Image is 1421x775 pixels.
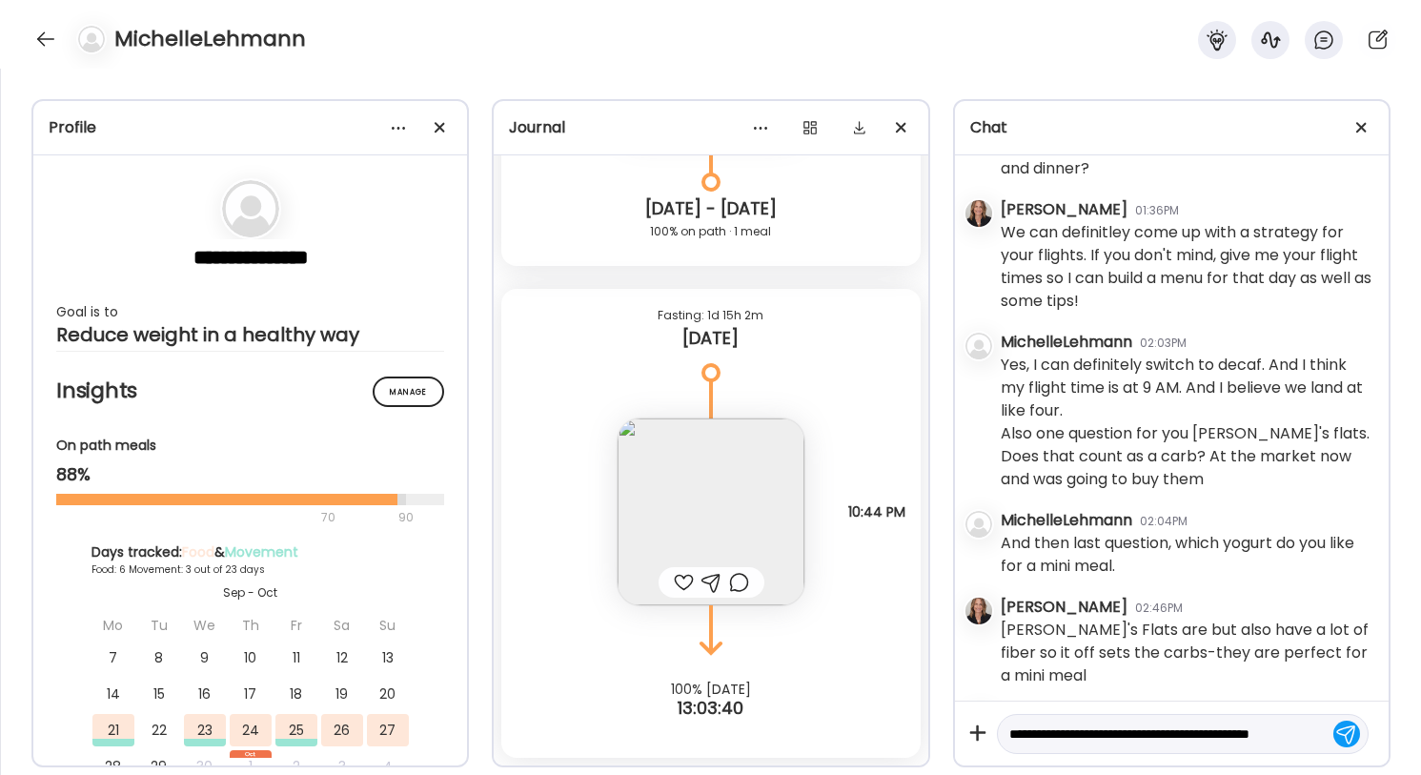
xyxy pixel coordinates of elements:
[1140,335,1187,352] div: 02:03PM
[965,598,992,624] img: avatars%2FOBFS3SlkXLf3tw0VcKDc4a7uuG83
[1001,331,1132,354] div: MichelleLehmann
[367,678,409,710] div: 20
[92,609,134,642] div: Mo
[517,220,904,243] div: 100% on path · 1 meal
[56,323,444,346] div: Reduce weight in a healthy way
[56,300,444,323] div: Goal is to
[275,678,317,710] div: 18
[321,678,363,710] div: 19
[92,642,134,674] div: 7
[1001,221,1373,313] div: We can definitley come up with a strategy for your flights. If you don't mind, give me your fligh...
[222,180,279,237] img: bg-avatar-default.svg
[184,678,226,710] div: 16
[225,542,298,561] span: Movement
[321,642,363,674] div: 12
[114,24,306,54] h4: MichelleLehmann
[494,682,927,697] div: 100% [DATE]
[92,714,134,746] div: 21
[230,750,272,758] div: Oct
[1001,596,1127,619] div: [PERSON_NAME]
[367,714,409,746] div: 27
[49,116,452,139] div: Profile
[230,642,272,674] div: 10
[230,714,272,746] div: 24
[321,609,363,642] div: Sa
[618,418,804,605] img: images%2FuGs4GHY6P2h9D2gO3yt7zJo8fKt1%2FmwTozoE2ZVXawMIwWuSZ%2FUIyf2ev9CJLYQVVz5yVi_240
[92,678,134,710] div: 14
[184,609,226,642] div: We
[91,542,410,562] div: Days tracked: &
[56,377,444,405] h2: Insights
[56,463,444,486] div: 88%
[965,511,992,538] img: bg-avatar-default.svg
[1001,619,1373,687] div: [PERSON_NAME]'s Flats are but also have a lot of fiber so it off sets the carbs-they are perfect ...
[138,609,180,642] div: Tu
[138,714,180,746] div: 22
[509,116,912,139] div: Journal
[230,609,272,642] div: Th
[1135,600,1183,617] div: 02:46PM
[138,642,180,674] div: 8
[396,506,416,529] div: 90
[367,609,409,642] div: Su
[517,197,904,220] div: [DATE] - [DATE]
[848,503,905,520] span: 10:44 PM
[138,678,180,710] div: 15
[517,304,904,327] div: Fasting: 1d 15h 2m
[230,678,272,710] div: 17
[373,377,444,407] div: Manage
[367,642,409,674] div: 13
[970,116,1373,139] div: Chat
[275,609,317,642] div: Fr
[1001,198,1127,221] div: [PERSON_NAME]
[56,436,444,456] div: On path meals
[965,333,992,359] img: bg-avatar-default.svg
[517,327,904,350] div: [DATE]
[275,642,317,674] div: 11
[78,26,105,52] img: bg-avatar-default.svg
[184,642,226,674] div: 9
[182,542,214,561] span: Food
[1001,509,1132,532] div: MichelleLehmann
[321,714,363,746] div: 26
[275,714,317,746] div: 25
[91,562,410,577] div: Food: 6 Movement: 3 out of 23 days
[1140,513,1188,530] div: 02:04PM
[1135,202,1179,219] div: 01:36PM
[91,584,410,602] div: Sep - Oct
[494,697,927,720] div: 13:03:40
[1001,532,1373,578] div: And then last question, which yogurt do you like for a mini meal.
[1001,354,1373,491] div: Yes, I can definitely switch to decaf. And I think my flight time is at 9 AM. And I believe we la...
[184,714,226,746] div: 23
[965,200,992,227] img: avatars%2FOBFS3SlkXLf3tw0VcKDc4a7uuG83
[56,506,393,529] div: 70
